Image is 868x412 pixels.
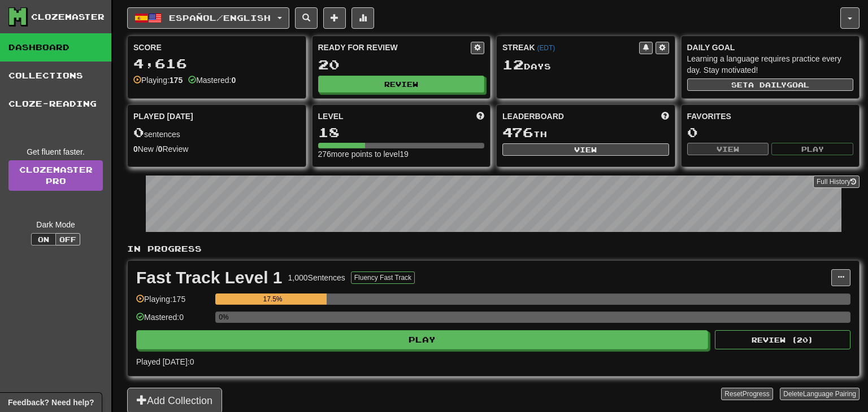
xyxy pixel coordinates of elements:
div: Learning a language requires practice every day. Stay motivated! [687,53,854,76]
button: Search sentences [295,7,318,29]
button: Español/English [127,7,289,29]
div: 276 more points to level 19 [318,148,485,160]
div: Dark Mode [8,219,103,230]
span: Leaderboard [502,111,564,122]
button: DeleteLanguage Pairing [780,388,860,400]
span: 0 [133,124,144,140]
div: Mastered: [188,74,236,86]
span: Español / English [169,13,271,23]
button: Play [771,143,853,155]
div: New / Review [133,143,300,155]
button: View [502,143,669,156]
a: (EDT) [537,44,555,52]
button: Fluency Fast Track [351,271,415,284]
strong: 0 [231,76,236,85]
button: Review [318,76,485,93]
span: Played [DATE] [133,111,193,122]
div: Streak [502,42,639,53]
button: Review (20) [715,330,850,349]
span: Score more points to level up [476,111,484,122]
div: Daily Goal [687,42,854,53]
button: More stats [351,7,374,29]
a: ClozemasterPro [8,160,103,191]
span: Open feedback widget [8,397,94,408]
div: 0 [687,125,854,139]
div: Ready for Review [318,42,471,53]
div: Fast Track Level 1 [136,269,283,286]
strong: 175 [170,76,183,85]
div: th [502,125,669,140]
span: Level [318,111,344,122]
span: Language Pairing [803,390,856,398]
div: Clozemaster [31,11,105,23]
span: Progress [743,390,770,398]
div: sentences [133,125,300,140]
strong: 0 [133,144,138,154]
span: 476 [502,124,533,140]
button: View [687,143,769,155]
div: 17.5% [219,293,326,305]
button: Full History [813,176,860,188]
div: Day s [502,58,669,72]
button: On [31,233,56,246]
div: 4,616 [133,56,300,71]
span: 12 [502,56,524,72]
div: 1,000 Sentences [288,272,345,283]
button: Off [55,233,80,246]
button: Seta dailygoal [687,78,854,91]
div: Get fluent faster. [8,146,103,157]
div: Score [133,42,300,53]
div: 20 [318,58,485,72]
p: In Progress [127,243,860,255]
div: Playing: 175 [136,293,210,312]
div: Playing: [133,74,183,86]
div: 18 [318,125,485,139]
strong: 0 [158,144,163,154]
button: ResetProgress [721,388,772,400]
span: Played [DATE]: 0 [136,357,194,366]
span: This week in points, UTC [661,111,669,122]
div: Favorites [687,111,854,122]
span: a daily [748,81,787,89]
button: Add sentence to collection [323,7,346,29]
div: Mastered: 0 [136,312,210,330]
button: Play [136,330,708,349]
